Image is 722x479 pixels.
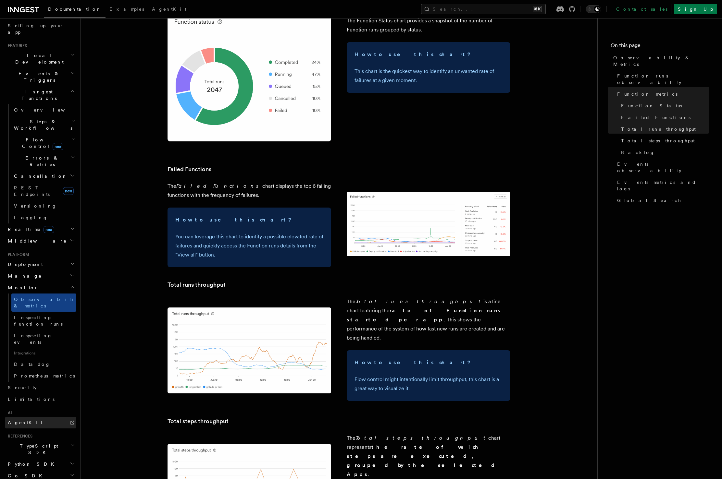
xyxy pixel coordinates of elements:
[612,4,671,14] a: Contact sales
[621,126,696,132] span: Total runs throughput
[148,2,190,18] a: AgentKit
[621,149,655,156] span: Backlog
[5,458,76,470] button: Python SDK
[168,417,229,426] a: Total steps throughput
[109,6,144,12] span: Examples
[5,89,70,102] span: Inngest Functions
[11,155,70,168] span: Errors & Retries
[617,161,709,174] span: Events observability
[44,2,106,18] a: Documentation
[168,280,226,289] a: Total runs throughput
[621,102,682,109] span: Function Status
[355,67,503,85] p: This chart is the quickest way to identify an unwanted rate of failures at a given moment.
[11,370,76,382] a: Prometheus metrics
[11,200,76,212] a: Versioning
[14,297,81,308] span: Observability & metrics
[611,42,709,52] h4: On this page
[175,232,323,259] p: You can leverage this chart to identify a possible elevated rate of failures and quickly access t...
[5,443,70,456] span: TypeScript SDK
[5,382,76,393] a: Security
[621,114,691,121] span: Failed Functions
[5,282,76,293] button: Monitor
[14,185,50,197] span: REST Endpoints
[5,20,76,38] a: Setting up your app
[5,461,58,467] span: Python SDK
[533,6,542,12] kbd: ⌘K
[615,176,709,195] a: Events metrics and logs
[11,358,76,370] a: Datadog
[48,6,102,12] span: Documentation
[11,173,68,179] span: Cancellation
[5,235,76,247] button: Middleware
[14,107,81,113] span: Overview
[5,284,38,291] span: Monitor
[14,203,57,209] span: Versioning
[11,104,76,116] a: Overview
[5,473,46,479] span: Go SDK
[8,23,64,35] span: Setting up your app
[11,152,76,170] button: Errors & Retries
[11,330,76,348] a: Inspecting events
[347,307,501,323] strong: rate of Function runs started per app
[5,52,71,65] span: Local Development
[618,123,709,135] a: Total runs throughput
[5,43,27,48] span: Features
[5,68,76,86] button: Events & Triggers
[11,134,76,152] button: Flow Controlnew
[586,5,601,13] button: Toggle dark mode
[347,297,510,342] p: The is a line chart featuring the . This shows the performance of the system of how fast new runs...
[176,183,262,189] em: Failed Functions
[355,51,472,57] strong: How to use this chart?
[611,52,709,70] a: Observability & Metrics
[5,258,76,270] button: Deployment
[613,54,709,67] span: Observability & Metrics
[617,73,709,86] span: Function runs observability
[11,182,76,200] a: REST Endpointsnew
[347,434,510,479] p: The chart represents .
[175,217,293,223] strong: How to use this chart?
[355,298,483,305] em: Total runs throughput
[106,2,148,18] a: Examples
[355,435,488,441] em: Total steps throughput
[5,50,76,68] button: Local Development
[168,182,331,200] p: The chart displays the top 6 failing functions with the frequency of failures.
[11,212,76,223] a: Logging
[44,226,54,233] span: new
[14,215,48,220] span: Logging
[617,179,709,192] span: Events metrics and logs
[5,226,54,233] span: Realtime
[5,293,76,382] div: Monitor
[5,410,12,415] span: AI
[674,4,717,14] a: Sign Up
[5,270,76,282] button: Manage
[5,70,71,83] span: Events & Triggers
[152,6,186,12] span: AgentKit
[8,385,37,390] span: Security
[8,420,42,425] span: AgentKit
[355,359,472,365] strong: How to use this chart?
[615,195,709,206] a: Global Search
[5,434,32,439] span: References
[8,397,55,402] span: Limitations
[53,143,63,150] span: new
[5,417,76,428] a: AgentKit
[5,252,29,257] span: Platform
[618,135,709,147] a: Total steps throughput
[5,393,76,405] a: Limitations
[615,88,709,100] a: Function metrics
[5,261,43,268] span: Deployment
[11,137,71,150] span: Flow Control
[621,138,695,144] span: Total steps throughput
[618,112,709,123] a: Failed Functions
[5,238,67,244] span: Middleware
[14,373,75,378] span: Prometheus metrics
[11,116,76,134] button: Steps & Workflows
[618,147,709,158] a: Backlog
[347,16,510,34] p: The Function Status chart provides a snapshot of the number of Function runs grouped by status.
[168,12,331,142] img: The Function Status chart is a pie chart where each part represents a function status (failed, su...
[5,273,42,279] span: Manage
[11,348,76,358] span: Integrations
[11,118,72,131] span: Steps & Workflows
[11,293,76,312] a: Observability & metrics
[5,223,76,235] button: Realtimenew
